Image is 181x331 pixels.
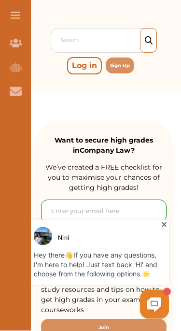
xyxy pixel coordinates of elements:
span: We’ve created a FREE checklist for you to maximise your chances of getting high grades! [45,163,162,192]
img: search_icon [145,37,153,45]
strong: Want to secure high grades in Company Law ? [55,136,153,155]
p: Log in [67,58,102,75]
input: Enter your email here [41,200,167,223]
iframe: HelpCrunch [24,217,171,321]
button: Sign Up [106,58,134,74]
